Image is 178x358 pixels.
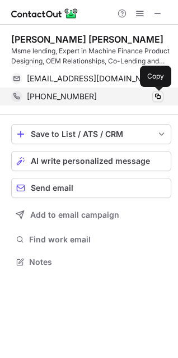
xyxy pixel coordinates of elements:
[31,183,73,192] span: Send email
[11,205,171,225] button: Add to email campaign
[11,178,171,198] button: Send email
[27,91,97,102] span: [PHONE_NUMBER]
[29,257,167,267] span: Notes
[27,74,155,84] span: [EMAIL_ADDRESS][DOMAIN_NAME]
[29,235,167,245] span: Find work email
[31,130,152,139] div: Save to List / ATS / CRM
[11,151,171,171] button: AI write personalized message
[31,157,150,166] span: AI write personalized message
[30,210,119,219] span: Add to email campaign
[11,7,78,20] img: ContactOut v5.3.10
[11,34,163,45] div: [PERSON_NAME] [PERSON_NAME]
[11,232,171,247] button: Find work email
[11,124,171,144] button: save-profile-one-click
[11,46,171,66] div: Msme lending, Expert in Machine Finance Product Designing, OEM Relationships, Co-Lending and Insu...
[11,254,171,270] button: Notes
